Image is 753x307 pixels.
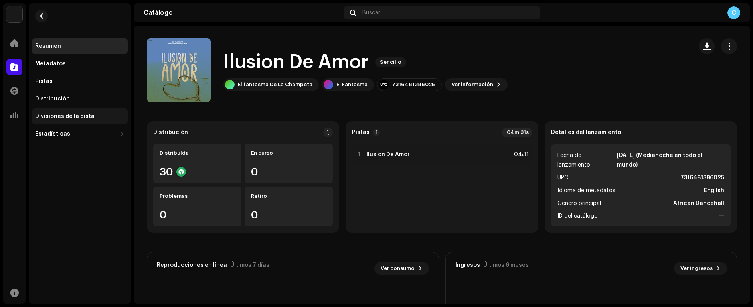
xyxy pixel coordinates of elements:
re-m-nav-item: Metadatos [32,56,128,72]
img: 297a105e-aa6c-4183-9ff4-27133c00f2e2 [6,6,22,22]
strong: English [704,186,724,195]
div: Divisiones de la pista [35,113,95,120]
div: 7316481386025 [392,81,435,88]
span: Sencillo [375,57,406,67]
div: Metadatos [35,61,66,67]
div: Reproducciones en línea [157,262,227,268]
strong: Ilusion De Amor [366,152,410,158]
span: Idioma de metadatos [557,186,615,195]
re-m-nav-item: Distribución [32,91,128,107]
div: C [727,6,740,19]
div: 04m 31s [502,128,532,137]
span: ID del catálogo [557,211,598,221]
div: Retiro [251,193,326,199]
div: El fantasma De La Champeta [238,81,312,88]
strong: 7316481386025 [680,173,724,183]
div: En curso [251,150,326,156]
div: Últimos 7 días [230,262,269,268]
button: Ver consumo [374,262,429,275]
div: Distribución [153,129,188,136]
strong: [DATE] (Medianoche en todo el mundo) [617,151,724,170]
span: UPC [557,173,568,183]
re-m-nav-item: Divisiones de la pista [32,108,128,124]
div: Estadísticas [35,131,70,137]
span: Ver información [451,77,493,92]
span: Buscar [362,10,380,16]
strong: Detalles del lanzamiento [551,129,621,136]
span: Género principal [557,199,601,208]
h1: Ilusion De Amor [223,49,369,75]
button: Ver ingresos [674,262,727,275]
span: Ver ingresos [680,260,713,276]
p-badge: 1 [373,129,380,136]
re-m-nav-item: Pistas [32,73,128,89]
div: Catálogo [144,10,340,16]
strong: African Dancehall [673,199,724,208]
div: Resumen [35,43,61,49]
button: Ver información [445,78,508,91]
div: Pistas [35,78,53,85]
div: Problemas [160,193,235,199]
re-m-nav-dropdown: Estadísticas [32,126,128,142]
div: 04:31 [511,150,529,159]
div: Distribuída [160,150,235,156]
div: El Fantasma [336,81,368,88]
div: Distribución [35,96,70,102]
span: Fecha de lanzamiento [557,151,616,170]
strong: — [719,211,724,221]
div: Ingresos [455,262,480,268]
div: Últimos 6 meses [483,262,529,268]
re-m-nav-item: Resumen [32,38,128,54]
strong: Pistas [352,129,370,136]
span: Ver consumo [381,260,415,276]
